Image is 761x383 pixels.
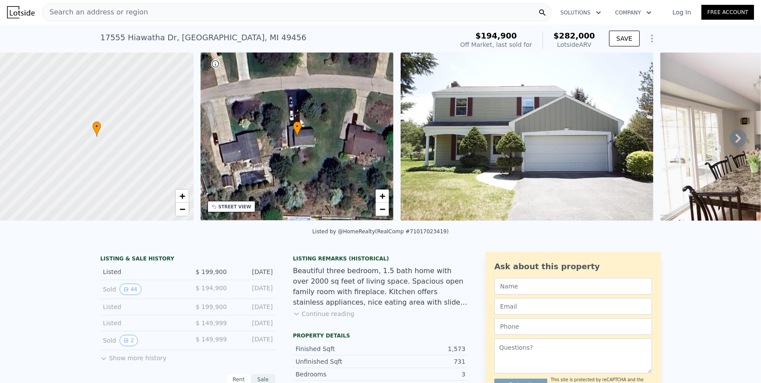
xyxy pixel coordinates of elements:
div: [DATE] [234,319,273,327]
div: 3 [380,370,465,379]
div: [DATE] [234,335,273,346]
span: $ 149,999 [196,336,227,343]
span: • [92,123,101,130]
span: • [293,123,302,130]
div: [DATE] [234,267,273,276]
span: + [380,190,385,201]
img: Lotside [7,6,35,18]
span: $282,000 [553,31,595,40]
a: Log In [662,8,701,17]
button: SAVE [609,31,640,46]
div: Lotside ARV [553,40,595,49]
button: Company [608,5,659,21]
span: $ 149,999 [196,320,227,327]
div: Listed by @HomeRealty (RealComp #71017023419) [312,228,449,235]
div: [DATE] [234,284,273,295]
div: Sold [103,284,181,295]
a: Free Account [701,5,754,20]
button: Solutions [553,5,608,21]
div: Unfinished Sqft [296,357,380,366]
div: • [92,121,101,137]
button: View historical data [120,335,138,346]
div: Listed [103,302,181,311]
div: Ask about this property [494,260,652,273]
div: Finished Sqft [296,344,380,353]
div: STREET VIEW [218,204,251,210]
a: Zoom in [176,190,189,203]
div: Listed [103,267,181,276]
div: Listed [103,319,181,327]
button: Continue reading [293,309,355,318]
span: − [179,204,185,214]
div: Off Market, last sold for [460,40,532,49]
a: Zoom out [176,203,189,216]
div: Sold [103,335,181,346]
span: Search an address or region [42,7,148,18]
a: Zoom out [376,203,389,216]
span: $194,900 [476,31,517,40]
span: $ 199,900 [196,303,227,310]
button: Show more history [100,350,166,362]
button: View historical data [120,284,141,295]
div: Beautiful three bedroom, 1.5 bath home with over 2000 sq feet of living space. Spacious open fami... [293,266,468,308]
div: 731 [380,357,465,366]
div: 17555 Hiawatha Dr , [GEOGRAPHIC_DATA] , MI 49456 [100,32,307,44]
button: Show Options [643,30,661,47]
img: Sale: 140372358 Parcel: 43218460 [401,53,653,221]
div: [DATE] [234,302,273,311]
span: $ 194,900 [196,285,227,292]
div: LISTING & SALE HISTORY [100,255,275,264]
a: Zoom in [376,190,389,203]
input: Email [494,298,652,315]
span: − [380,204,385,214]
div: 1,573 [380,344,465,353]
input: Phone [494,318,652,335]
div: Listing Remarks (Historical) [293,255,468,262]
div: Bedrooms [296,370,380,379]
div: • [293,121,302,137]
div: Property details [293,332,468,339]
input: Name [494,278,652,295]
span: + [179,190,185,201]
span: $ 199,900 [196,268,227,275]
